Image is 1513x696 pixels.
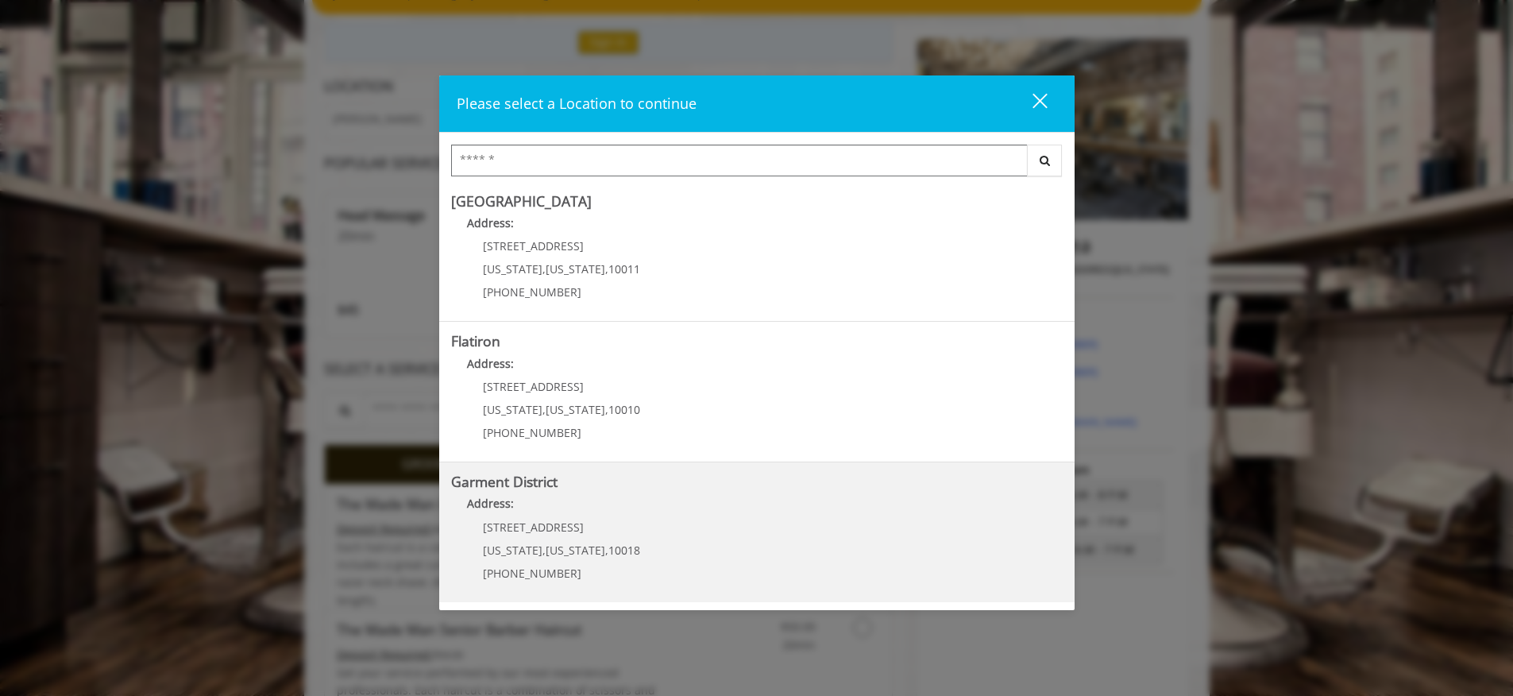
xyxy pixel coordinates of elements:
[457,94,697,113] span: Please select a Location to continue
[451,145,1063,184] div: Center Select
[608,543,640,558] span: 10018
[451,145,1028,176] input: Search Center
[451,191,592,211] b: [GEOGRAPHIC_DATA]
[483,566,581,581] span: [PHONE_NUMBER]
[451,331,500,350] b: Flatiron
[605,402,608,417] span: ,
[608,402,640,417] span: 10010
[542,402,546,417] span: ,
[483,261,542,276] span: [US_STATE]
[483,238,584,253] span: [STREET_ADDRESS]
[1036,155,1054,166] i: Search button
[483,379,584,394] span: [STREET_ADDRESS]
[467,496,514,511] b: Address:
[483,543,542,558] span: [US_STATE]
[542,543,546,558] span: ,
[542,261,546,276] span: ,
[483,284,581,300] span: [PHONE_NUMBER]
[546,402,605,417] span: [US_STATE]
[605,543,608,558] span: ,
[467,356,514,371] b: Address:
[483,520,584,535] span: [STREET_ADDRESS]
[546,261,605,276] span: [US_STATE]
[546,543,605,558] span: [US_STATE]
[608,261,640,276] span: 10011
[1003,87,1057,120] button: close dialog
[451,472,558,491] b: Garment District
[467,215,514,230] b: Address:
[1014,92,1046,116] div: close dialog
[483,402,542,417] span: [US_STATE]
[605,261,608,276] span: ,
[483,425,581,440] span: [PHONE_NUMBER]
